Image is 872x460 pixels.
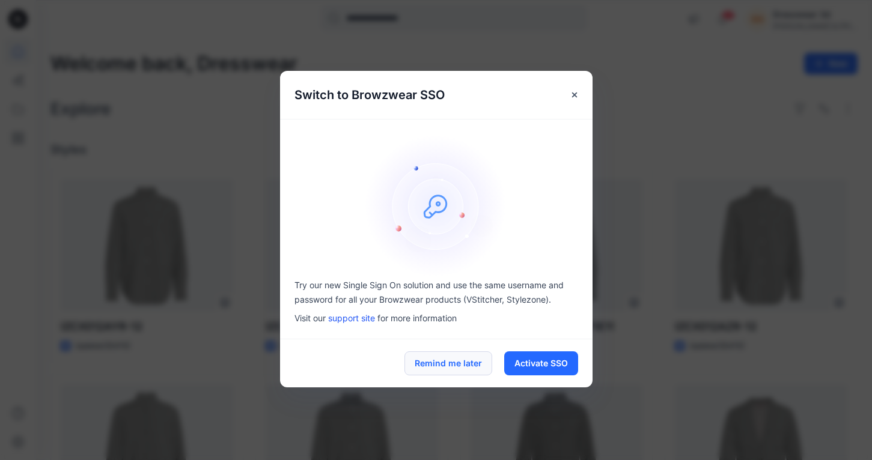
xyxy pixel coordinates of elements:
button: Activate SSO [504,351,578,375]
img: onboarding-sz2.46497b1a466840e1406823e529e1e164.svg [364,134,508,278]
p: Visit our for more information [294,312,578,324]
a: support site [328,313,375,323]
button: Remind me later [404,351,492,375]
button: Close [564,84,585,106]
h5: Switch to Browzwear SSO [280,71,459,119]
p: Try our new Single Sign On solution and use the same username and password for all your Browzwear... [294,278,578,307]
